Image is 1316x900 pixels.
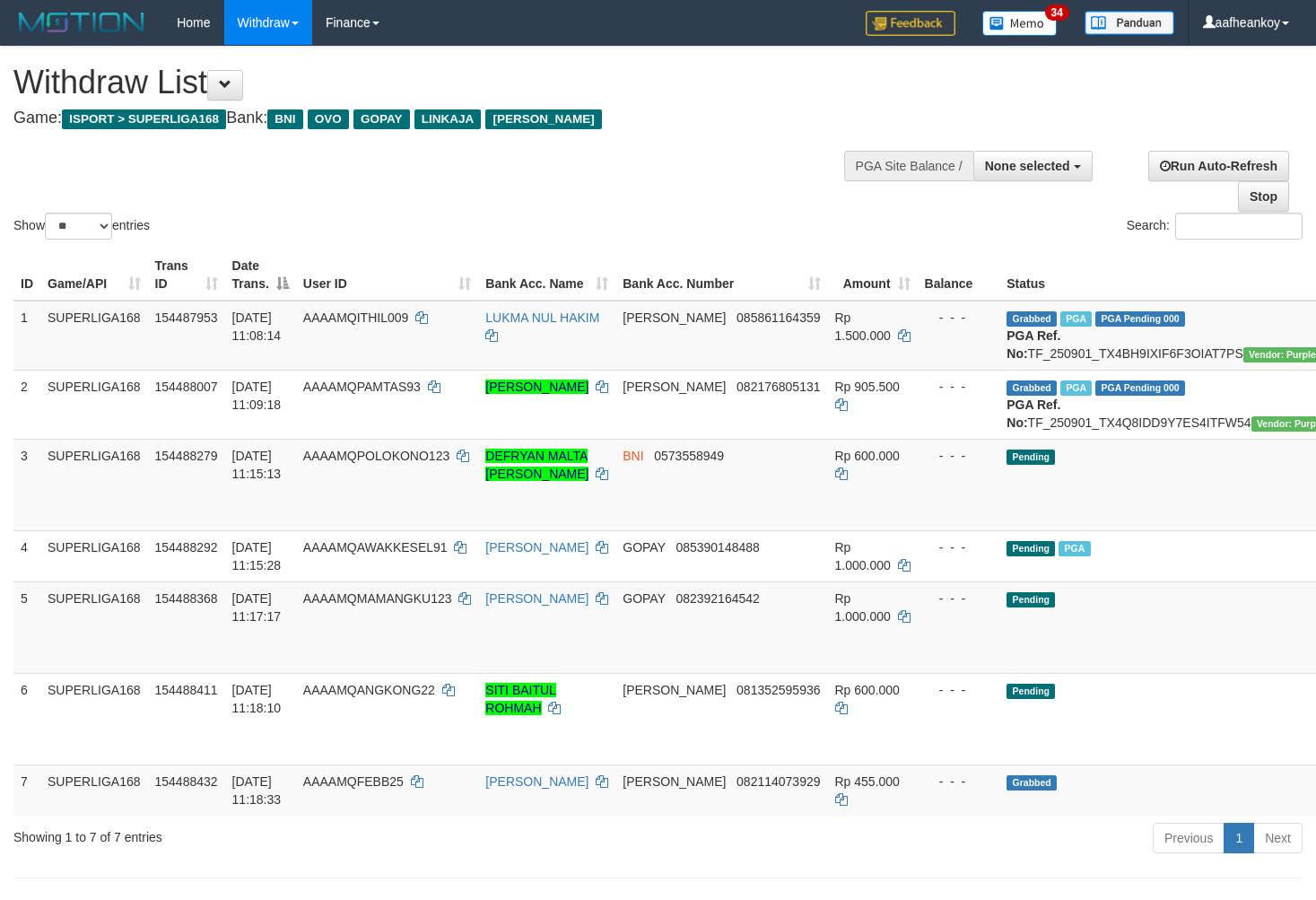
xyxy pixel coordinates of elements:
[1007,541,1055,556] span: Pending
[485,540,588,555] a: [PERSON_NAME]
[1253,823,1303,853] a: Next
[675,540,759,555] span: Copy 085390148488 to clipboard
[1127,213,1303,240] label: Search:
[478,249,615,301] th: Bank Acc. Name: activate to sort column ascending
[303,310,409,325] span: AAAAMQITHIL009
[925,590,993,607] div: - - -
[1045,4,1069,21] span: 34
[13,213,150,240] label: Show entries
[925,378,993,396] div: - - -
[925,447,993,465] div: - - -
[155,774,218,789] span: 154488432
[232,380,282,412] span: [DATE] 11:09:18
[40,765,148,816] td: SUPERLIGA168
[736,310,820,325] span: Copy 085861164359 to clipboard
[40,249,148,301] th: Game/API: activate to sort column ascending
[485,591,588,606] a: [PERSON_NAME]
[925,309,993,327] div: - - -
[45,213,112,240] select: Showentries
[866,11,955,36] img: Feedback.jpg
[148,249,225,301] th: Trans ID: activate to sort column ascending
[1153,823,1224,853] a: Previous
[13,439,40,530] td: 3
[1060,311,1092,327] span: Marked by aafounsreynich
[155,449,218,463] span: 154488279
[835,310,891,343] span: Rp 1.500.000
[1095,311,1185,327] span: PGA Pending
[623,774,726,789] span: [PERSON_NAME]
[1007,328,1060,361] b: PGA Ref. No:
[623,683,726,697] span: [PERSON_NAME]
[1085,11,1174,35] img: panduan.png
[155,683,218,697] span: 154488411
[615,249,827,301] th: Bank Acc. Number: activate to sort column ascending
[267,109,302,129] span: BNI
[485,310,599,325] a: LUKMA NUL HAKIM
[155,380,218,394] span: 154488007
[303,449,449,463] span: AAAAMQPOLOKONO123
[232,449,282,481] span: [DATE] 11:15:13
[155,591,218,606] span: 154488368
[303,540,448,555] span: AAAAMQAWAKKESEL91
[414,109,482,129] span: LINKAJA
[13,370,40,439] td: 2
[13,821,535,846] div: Showing 1 to 7 of 7 entries
[835,380,900,394] span: Rp 905.500
[13,581,40,673] td: 5
[485,774,588,789] a: [PERSON_NAME]
[40,530,148,581] td: SUPERLIGA168
[232,310,282,343] span: [DATE] 11:08:14
[623,591,665,606] span: GOPAY
[40,439,148,530] td: SUPERLIGA168
[1007,684,1055,699] span: Pending
[1007,450,1055,465] span: Pending
[303,774,404,789] span: AAAAMQFEBB25
[982,11,1058,36] img: Button%20Memo.svg
[1007,592,1055,607] span: Pending
[623,540,665,555] span: GOPAY
[13,9,150,36] img: MOTION_logo.png
[918,249,1000,301] th: Balance
[485,109,601,129] span: [PERSON_NAME]
[40,370,148,439] td: SUPERLIGA168
[232,683,282,715] span: [DATE] 11:18:10
[308,109,349,129] span: OVO
[225,249,296,301] th: Date Trans.: activate to sort column descending
[13,65,859,100] h1: Withdraw List
[62,109,226,129] span: ISPORT > SUPERLIGA168
[835,540,891,572] span: Rp 1.000.000
[485,380,588,394] a: [PERSON_NAME]
[1224,823,1254,853] a: 1
[623,449,643,463] span: BNI
[1238,181,1289,212] a: Stop
[232,540,282,572] span: [DATE] 11:15:28
[40,673,148,765] td: SUPERLIGA168
[736,774,820,789] span: Copy 082114073929 to clipboard
[13,765,40,816] td: 7
[1007,311,1057,327] span: Grabbed
[654,449,724,463] span: Copy 0573558949 to clipboard
[40,301,148,371] td: SUPERLIGA168
[232,774,282,807] span: [DATE] 11:18:33
[13,249,40,301] th: ID
[623,310,726,325] span: [PERSON_NAME]
[303,380,421,394] span: AAAAMQPAMTAS93
[13,301,40,371] td: 1
[844,151,973,181] div: PGA Site Balance /
[925,773,993,791] div: - - -
[623,380,726,394] span: [PERSON_NAME]
[835,449,900,463] span: Rp 600.000
[155,540,218,555] span: 154488292
[353,109,410,129] span: GOPAY
[835,774,900,789] span: Rp 455.000
[13,530,40,581] td: 4
[1148,151,1289,181] a: Run Auto-Refresh
[828,249,918,301] th: Amount: activate to sort column ascending
[736,380,820,394] span: Copy 082176805131 to clipboard
[1007,775,1057,791] span: Grabbed
[303,591,452,606] span: AAAAMQMAMANGKU123
[13,673,40,765] td: 6
[925,681,993,699] div: - - -
[232,591,282,624] span: [DATE] 11:17:17
[736,683,820,697] span: Copy 081352595936 to clipboard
